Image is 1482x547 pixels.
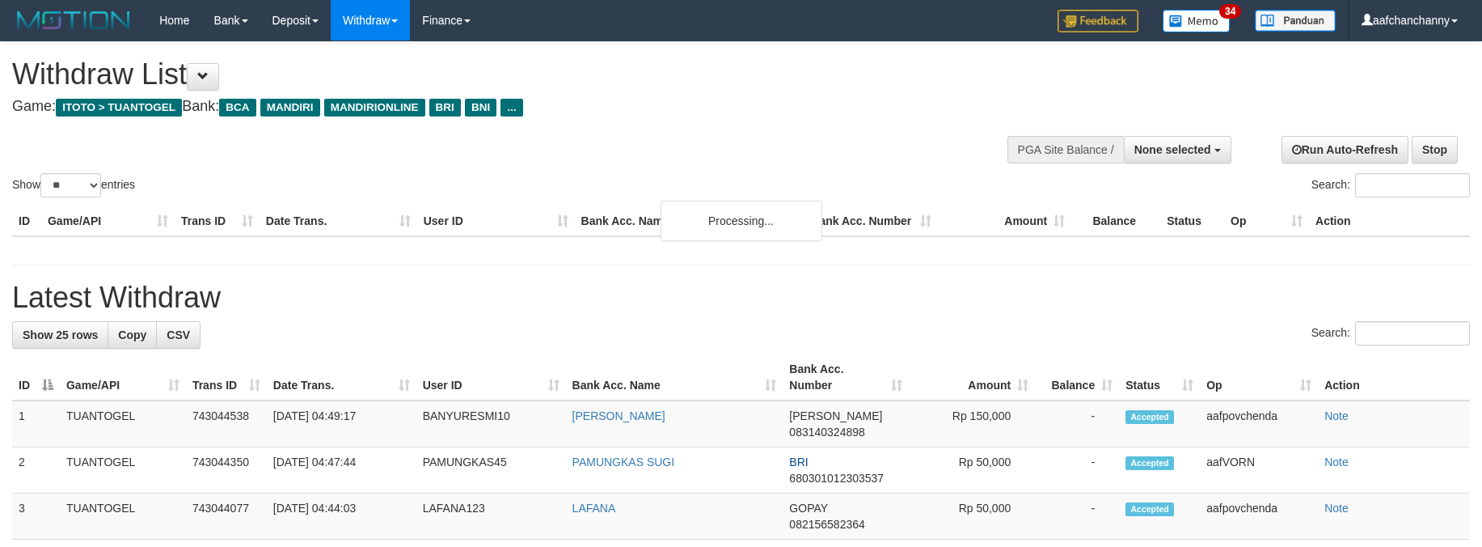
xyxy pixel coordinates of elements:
span: GOPAY [789,502,827,515]
a: [PERSON_NAME] [572,409,665,422]
td: BANYURESMI10 [416,401,566,447]
span: None selected [1134,143,1211,156]
select: Showentries [40,173,101,197]
span: Show 25 rows [23,329,98,341]
th: Date Trans. [260,206,417,236]
td: LAFANA123 [416,494,566,540]
span: ... [500,99,522,117]
th: Trans ID [175,206,260,236]
div: PGA Site Balance / [1007,136,1124,163]
span: ITOTO > TUANTOGEL [56,99,182,117]
td: 743044538 [186,401,267,447]
th: Bank Acc. Number [804,206,938,236]
div: Processing... [661,201,822,241]
th: Status: activate to sort column ascending [1119,354,1200,401]
td: aafVORN [1200,447,1318,494]
td: 743044077 [186,494,267,540]
span: MANDIRIONLINE [324,99,425,117]
a: CSV [156,321,201,349]
td: - [1035,494,1119,540]
th: Action [1318,354,1470,401]
th: Date Trans.: activate to sort column ascending [267,354,416,401]
img: panduan.png [1255,10,1336,32]
td: [DATE] 04:49:17 [267,401,416,447]
th: User ID [417,206,575,236]
th: ID [12,206,41,236]
span: MANDIRI [260,99,320,117]
td: Rp 50,000 [909,494,1035,540]
th: Balance [1071,206,1160,236]
input: Search: [1355,173,1470,197]
th: Status [1160,206,1224,236]
span: BRI [789,456,808,469]
th: Amount [938,206,1071,236]
label: Search: [1311,173,1470,197]
a: Note [1324,456,1349,469]
label: Search: [1311,321,1470,346]
td: 3 [12,494,60,540]
a: Show 25 rows [12,321,108,349]
img: Button%20Memo.svg [1163,10,1231,32]
span: Copy 083140324898 to clipboard [789,426,864,439]
input: Search: [1355,321,1470,346]
td: aafpovchenda [1200,401,1318,447]
td: [DATE] 04:47:44 [267,447,416,494]
a: Note [1324,502,1349,515]
th: ID: activate to sort column descending [12,354,60,401]
td: TUANTOGEL [60,494,186,540]
td: 2 [12,447,60,494]
td: 1 [12,401,60,447]
img: Feedback.jpg [1058,10,1138,32]
a: Stop [1412,136,1458,163]
td: - [1035,401,1119,447]
h1: Latest Withdraw [12,282,1470,314]
th: Game/API: activate to sort column ascending [60,354,186,401]
span: 34 [1219,4,1241,19]
a: Copy [108,321,157,349]
span: Copy 082156582364 to clipboard [789,518,864,531]
span: [PERSON_NAME] [789,409,882,422]
th: User ID: activate to sort column ascending [416,354,566,401]
span: Accepted [1125,456,1174,470]
th: Action [1309,206,1470,236]
span: Copy [118,329,146,341]
td: [DATE] 04:44:03 [267,494,416,540]
a: Note [1324,409,1349,422]
h4: Game: Bank: [12,99,972,115]
th: Trans ID: activate to sort column ascending [186,354,267,401]
td: Rp 150,000 [909,401,1035,447]
th: Op: activate to sort column ascending [1200,354,1318,401]
td: TUANTOGEL [60,401,186,447]
th: Bank Acc. Name: activate to sort column ascending [566,354,783,401]
span: Accepted [1125,410,1174,424]
a: Run Auto-Refresh [1281,136,1408,163]
td: aafpovchenda [1200,494,1318,540]
h1: Withdraw List [12,58,972,91]
td: 743044350 [186,447,267,494]
th: Game/API [41,206,175,236]
span: CSV [167,329,190,341]
th: Balance: activate to sort column ascending [1035,354,1119,401]
th: Amount: activate to sort column ascending [909,354,1035,401]
td: PAMUNGKAS45 [416,447,566,494]
span: BNI [465,99,496,117]
td: TUANTOGEL [60,447,186,494]
span: BRI [429,99,461,117]
label: Show entries [12,173,135,197]
img: MOTION_logo.png [12,8,135,32]
button: None selected [1124,136,1231,163]
td: Rp 50,000 [909,447,1035,494]
a: PAMUNGKAS SUGI [572,456,675,469]
th: Op [1224,206,1309,236]
th: Bank Acc. Name [575,206,805,236]
span: Copy 680301012303537 to clipboard [789,472,884,485]
td: - [1035,447,1119,494]
span: BCA [219,99,255,117]
a: LAFANA [572,502,616,515]
span: Accepted [1125,502,1174,516]
th: Bank Acc. Number: activate to sort column ascending [783,354,909,401]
